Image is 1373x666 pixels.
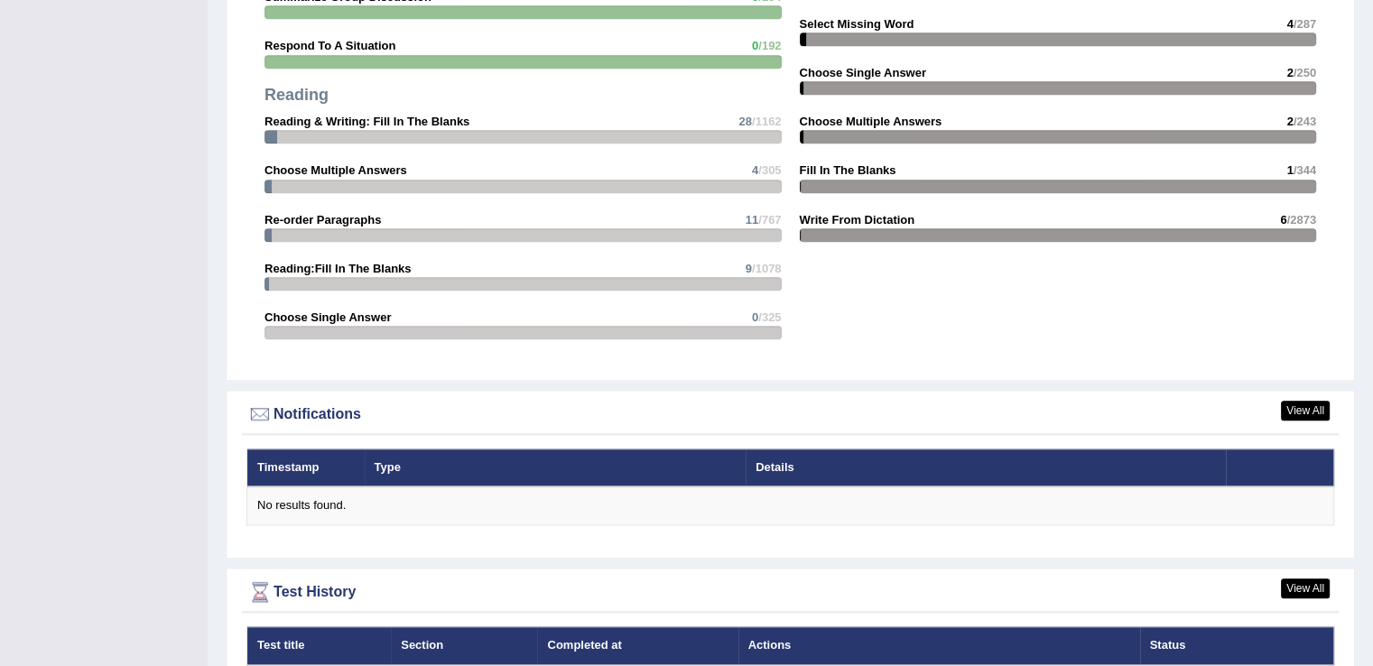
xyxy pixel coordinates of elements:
th: Actions [738,626,1140,664]
span: 2 [1286,115,1293,128]
span: 2 [1286,66,1293,79]
span: /287 [1294,17,1316,31]
span: /250 [1294,66,1316,79]
strong: Respond To A Situation [264,39,395,52]
span: 0 [752,310,758,324]
span: 0 [752,39,758,52]
span: /192 [758,39,781,52]
span: 4 [1286,17,1293,31]
strong: Reading & Writing: Fill In The Blanks [264,115,469,128]
span: /767 [758,213,781,227]
span: 4 [752,163,758,177]
th: Section [391,626,537,664]
strong: Reading [264,86,329,104]
span: /305 [758,163,781,177]
th: Type [365,449,747,486]
span: /344 [1294,163,1316,177]
strong: Choose Multiple Answers [264,163,407,177]
span: 28 [738,115,751,128]
strong: Reading:Fill In The Blanks [264,262,412,275]
span: /1078 [752,262,782,275]
a: View All [1281,401,1330,421]
span: 11 [746,213,758,227]
th: Test title [247,626,392,664]
span: 1 [1286,163,1293,177]
span: 6 [1280,213,1286,227]
span: 9 [746,262,752,275]
th: Completed at [537,626,738,664]
th: Status [1140,626,1334,664]
strong: Fill In The Blanks [800,163,896,177]
span: /325 [758,310,781,324]
div: Test History [246,578,1334,606]
strong: Re-order Paragraphs [264,213,381,227]
span: /2873 [1286,213,1316,227]
strong: Write From Dictation [800,213,915,227]
th: Timestamp [247,449,365,486]
th: Details [746,449,1225,486]
div: No results found. [257,497,1323,514]
strong: Choose Multiple Answers [800,115,942,128]
span: /1162 [752,115,782,128]
div: Notifications [246,401,1334,428]
strong: Choose Single Answer [264,310,391,324]
a: View All [1281,578,1330,598]
strong: Select Missing Word [800,17,914,31]
strong: Choose Single Answer [800,66,926,79]
span: /243 [1294,115,1316,128]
